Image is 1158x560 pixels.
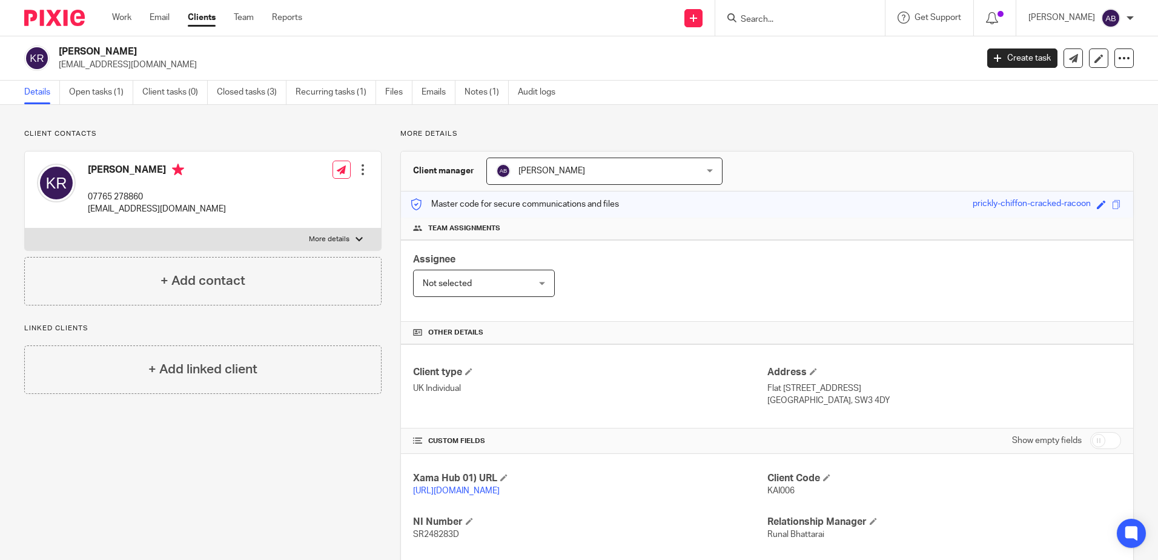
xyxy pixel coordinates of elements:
[188,12,216,24] a: Clients
[496,164,511,178] img: svg%3E
[767,395,1121,407] p: [GEOGRAPHIC_DATA], SW3 4DY
[428,224,500,233] span: Team assignments
[518,167,585,175] span: [PERSON_NAME]
[767,472,1121,485] h4: Client Code
[915,13,961,22] span: Get Support
[217,81,286,104] a: Closed tasks (3)
[767,516,1121,528] h4: Relationship Manager
[767,530,824,539] span: Runal Bhattarai
[413,255,455,264] span: Assignee
[767,487,795,495] span: KAI006
[413,366,767,379] h4: Client type
[767,366,1121,379] h4: Address
[987,48,1057,68] a: Create task
[69,81,133,104] a: Open tasks (1)
[88,191,226,203] p: 07765 278860
[739,15,849,25] input: Search
[148,360,257,379] h4: + Add linked client
[410,198,619,210] p: Master code for secure communications and files
[423,279,472,288] span: Not selected
[413,165,474,177] h3: Client manager
[88,164,226,179] h4: [PERSON_NAME]
[422,81,455,104] a: Emails
[413,530,459,539] span: SR248283D
[59,59,969,71] p: [EMAIL_ADDRESS][DOMAIN_NAME]
[160,272,245,290] h4: + Add contact
[150,12,170,24] a: Email
[309,235,349,244] p: More details
[24,129,382,139] p: Client contacts
[767,382,1121,395] p: Flat [STREET_ADDRESS]
[413,436,767,446] h4: CUSTOM FIELDS
[413,487,500,495] a: [URL][DOMAIN_NAME]
[24,10,85,26] img: Pixie
[88,203,226,215] p: [EMAIL_ADDRESS][DOMAIN_NAME]
[428,328,483,338] span: Other details
[296,81,376,104] a: Recurring tasks (1)
[59,45,787,58] h2: [PERSON_NAME]
[413,472,767,485] h4: Xama Hub 01) URL
[234,12,254,24] a: Team
[465,81,509,104] a: Notes (1)
[413,516,767,528] h4: NI Number
[172,164,184,176] i: Primary
[1101,8,1120,28] img: svg%3E
[385,81,412,104] a: Files
[413,382,767,395] p: UK Individual
[142,81,208,104] a: Client tasks (0)
[518,81,564,104] a: Audit logs
[37,164,76,202] img: svg%3E
[272,12,302,24] a: Reports
[400,129,1134,139] p: More details
[24,81,60,104] a: Details
[1012,435,1082,447] label: Show empty fields
[24,45,50,71] img: svg%3E
[1028,12,1095,24] p: [PERSON_NAME]
[112,12,131,24] a: Work
[24,324,382,333] p: Linked clients
[973,198,1091,212] div: prickly-chiffon-cracked-racoon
